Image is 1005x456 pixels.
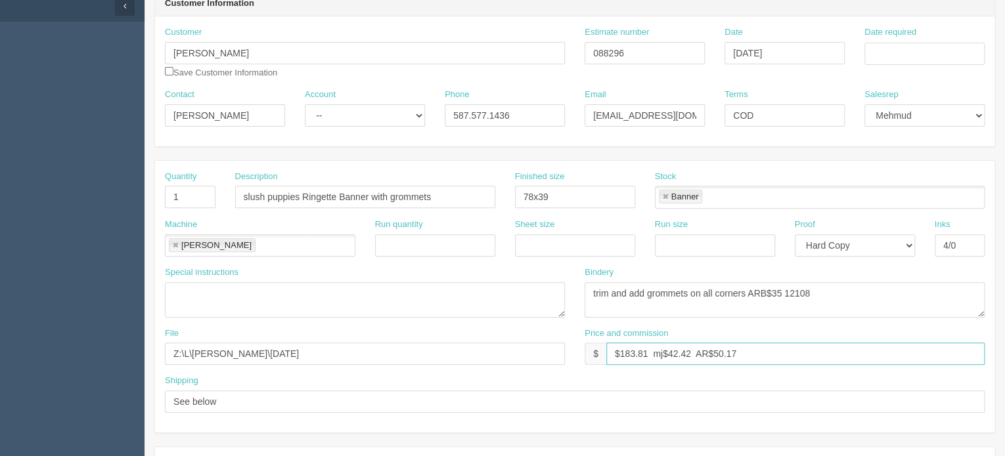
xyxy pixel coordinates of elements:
label: Description [235,171,278,183]
label: Date required [864,26,916,39]
label: Run quantity [375,218,423,231]
label: Account [305,89,336,101]
input: Enter customer name [165,42,565,64]
label: File [165,327,179,340]
label: Shipping [165,375,198,387]
label: Contact [165,89,194,101]
label: Email [585,89,606,101]
label: Salesrep [864,89,898,101]
label: Stock [655,171,677,183]
div: [PERSON_NAME] [181,241,252,249]
label: Price and commission [585,327,668,340]
label: Finished size [515,171,565,183]
label: Special instructions [165,266,238,279]
label: Sheet size [515,218,555,231]
label: Machine [165,218,197,231]
label: Proof [795,218,815,231]
label: Phone [445,89,470,101]
label: Inks [935,218,950,231]
textarea: trim and add grommets on all corners ARB$35 12108 [585,282,985,318]
label: Terms [725,89,748,101]
label: Quantity [165,171,196,183]
div: Save Customer Information [165,26,565,79]
div: $ [585,342,606,365]
label: Run size [655,218,688,231]
label: Bindery [585,266,614,279]
label: Customer [165,26,202,39]
div: Banner [671,192,699,201]
label: Estimate number [585,26,649,39]
label: Date [725,26,742,39]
